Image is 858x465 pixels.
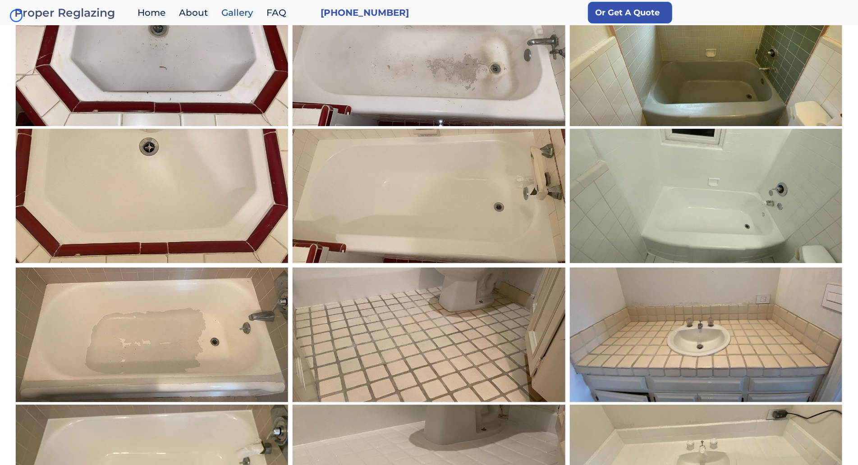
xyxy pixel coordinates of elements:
[588,2,672,23] a: Or Get A Quote
[14,6,133,19] a: home
[14,6,133,19] div: Proper Reglazing
[217,3,262,23] a: Gallery
[133,3,174,23] a: Home
[321,6,409,19] a: [PHONE_NUMBER]
[174,3,217,23] a: About
[262,3,295,23] a: FAQ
